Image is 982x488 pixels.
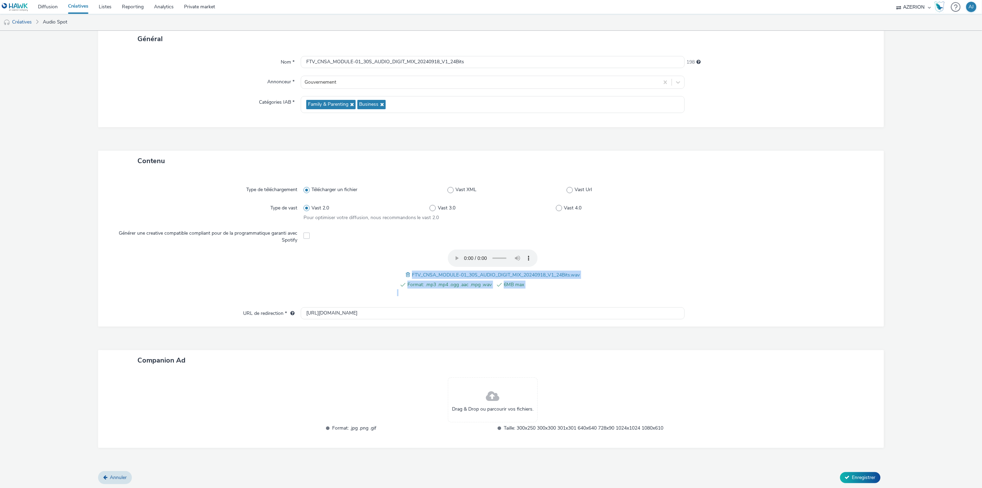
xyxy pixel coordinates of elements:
span: Format: .jpg .png .gif [332,424,492,432]
input: Nom [301,56,685,68]
span: Companion Ad [137,356,185,365]
span: Vast Url [575,186,592,193]
div: L'URL de redirection sera utilisée comme URL de validation avec certains SSP et ce sera l'URL de ... [287,310,295,317]
span: Pour optimiser votre diffusion, nous recommandons le vast 2.0 [304,214,439,221]
span: Vast 2.0 [311,205,329,212]
div: AJ [969,2,974,12]
span: Vast XML [455,186,476,193]
span: Télécharger un fichier [311,186,357,193]
span: Format: .mp3 .mp4 .ogg .aac .mpg .wav [407,281,492,289]
a: Audio Spot [39,14,71,30]
a: Annuler [98,471,132,484]
span: Enregistrer [852,474,876,481]
img: audio [3,19,10,26]
span: Contenu [137,156,165,166]
span: Family & Parenting [308,102,348,107]
span: Taille: 300x250 300x300 301x301 640x640 728x90 1024x1024 1080x610 [504,424,663,432]
span: 198 [686,59,695,66]
label: Générer une creative compatible compliant pour de la programmatique garanti avec Spotify [110,227,300,244]
div: 255 caractères maximum [696,59,701,66]
span: 6MB max [504,281,588,289]
span: Drag & Drop ou parcourir vos fichiers. [452,406,533,413]
label: Type de téléchargement [243,184,300,193]
span: FTV_CNSA_MODULE-01_30S_AUDIO_DIGIT_MIX_20240918_V1_24Bits.wav [412,272,580,278]
label: Type de vast [268,202,300,212]
span: Annuler [110,474,127,481]
span: Général [137,34,163,44]
img: Hawk Academy [934,1,945,12]
label: Catégories IAB * [256,96,297,106]
span: Vast 3.0 [438,205,455,212]
label: Nom * [278,56,297,66]
label: Annonceur * [264,76,297,85]
span: Business [359,102,378,107]
a: Hawk Academy [934,1,947,12]
label: URL de redirection * [240,307,297,317]
button: Enregistrer [840,472,880,483]
input: url... [301,307,685,319]
img: undefined Logo [2,3,28,11]
span: Vast 4.0 [564,205,581,212]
